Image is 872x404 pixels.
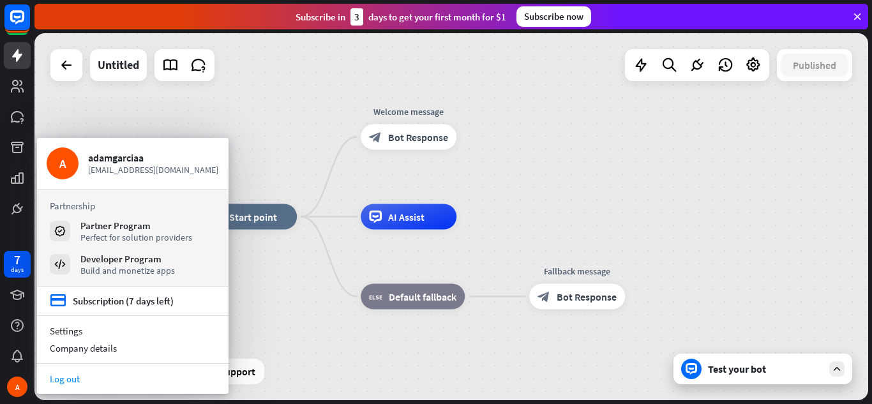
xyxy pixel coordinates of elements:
a: Settings [37,322,229,340]
a: Log out [37,370,229,387]
div: Test your bot [708,363,823,375]
div: Fallback message [520,265,635,278]
i: block_bot_response [537,290,550,303]
a: credit_card Subscription (7 days left) [50,293,174,309]
i: credit_card [50,293,66,309]
button: Published [781,54,848,77]
div: Subscribe now [516,6,591,27]
div: 7 [14,254,20,266]
a: 7 days [4,251,31,278]
div: days [11,266,24,274]
div: Partner Program [80,220,192,232]
div: Company details [37,340,229,357]
span: [EMAIL_ADDRESS][DOMAIN_NAME] [88,164,219,176]
i: block_fallback [369,290,382,303]
i: block_bot_response [369,131,382,144]
div: Untitled [98,49,139,81]
a: Developer Program Build and monetize apps [50,253,216,276]
div: Developer Program [80,253,175,265]
div: adamgarciaa [88,151,219,164]
span: Bot Response [388,131,448,144]
button: Open LiveChat chat widget [10,5,49,43]
div: Subscription (7 days left) [73,295,174,307]
a: Partner Program Perfect for solution providers [50,220,216,243]
span: Support [219,361,255,382]
span: Start point [229,211,277,223]
h3: Partnership [50,200,216,212]
div: Welcome message [351,105,466,118]
a: A adamgarciaa [EMAIL_ADDRESS][DOMAIN_NAME] [47,147,219,179]
div: Build and monetize apps [80,265,175,276]
div: A [47,147,79,179]
div: Subscribe in days to get your first month for $1 [296,8,506,26]
span: Default fallback [389,290,456,303]
span: AI Assist [388,211,425,223]
span: Bot Response [557,290,617,303]
div: Perfect for solution providers [80,232,192,243]
div: A [7,377,27,397]
div: 3 [350,8,363,26]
